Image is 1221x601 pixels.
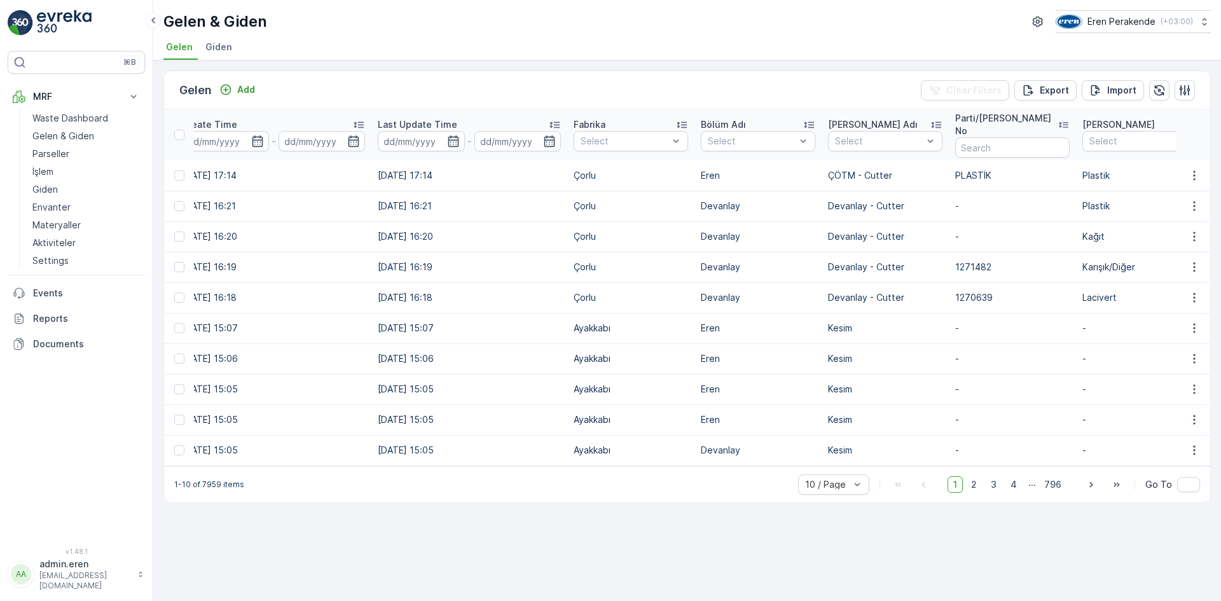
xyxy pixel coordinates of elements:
[176,313,371,343] td: [DATE] 15:07
[27,198,145,216] a: Envanter
[176,191,371,221] td: [DATE] 16:21
[694,313,822,343] td: Eren
[955,112,1058,137] p: Parti/[PERSON_NAME] No
[1076,343,1203,374] td: -
[949,252,1076,282] td: 1271482
[179,81,212,99] p: Gelen
[694,435,822,466] td: Devanlay
[1076,221,1203,252] td: Kağıt
[474,131,562,151] input: dd/mm/yyyy
[949,191,1076,221] td: -
[1056,15,1082,29] img: image_16_2KwAvdm.png
[567,435,694,466] td: Ayakkabı
[32,148,69,160] p: Parseller
[378,118,457,131] p: Last Update Time
[174,384,184,394] div: Toggle Row Selected
[27,216,145,234] a: Materyaller
[694,282,822,313] td: Devanlay
[1107,84,1136,97] p: Import
[371,374,567,404] td: [DATE] 15:05
[174,231,184,242] div: Toggle Row Selected
[39,570,131,591] p: [EMAIL_ADDRESS][DOMAIN_NAME]
[1005,476,1023,493] span: 4
[822,191,949,221] td: Devanlay - Cutter
[949,374,1076,404] td: -
[567,343,694,374] td: Ayakkabı
[11,564,31,584] div: AA
[574,118,605,131] p: Fabrika
[371,313,567,343] td: [DATE] 15:07
[37,10,92,36] img: logo_light-DOdMpM7g.png
[27,234,145,252] a: Aktiviteler
[8,558,145,591] button: AAadmin.eren[EMAIL_ADDRESS][DOMAIN_NAME]
[371,160,567,191] td: [DATE] 17:14
[1076,435,1203,466] td: -
[8,280,145,306] a: Events
[694,160,822,191] td: Eren
[32,254,69,267] p: Settings
[27,127,145,145] a: Gelen & Giden
[176,160,371,191] td: [DATE] 17:14
[27,163,145,181] a: İşlem
[27,181,145,198] a: Giden
[1145,478,1172,491] span: Go To
[822,343,949,374] td: Kesim
[32,237,76,249] p: Aktiviteler
[1076,282,1203,313] td: Lacivert
[822,252,949,282] td: Devanlay - Cutter
[371,343,567,374] td: [DATE] 15:06
[33,312,140,325] p: Reports
[567,160,694,191] td: Çorlu
[948,476,963,493] span: 1
[237,83,255,96] p: Add
[174,323,184,333] div: Toggle Row Selected
[33,287,140,300] p: Events
[567,252,694,282] td: Çorlu
[8,548,145,555] span: v 1.48.1
[694,191,822,221] td: Devanlay
[1076,374,1203,404] td: -
[33,90,120,103] p: MRF
[1076,252,1203,282] td: Karışık/Diğer
[1082,80,1144,100] button: Import
[8,10,33,36] img: logo
[708,135,796,148] p: Select
[176,404,371,435] td: [DATE] 15:05
[949,404,1076,435] td: -
[822,404,949,435] td: Kesim
[1087,15,1155,28] p: Eren Perakende
[822,282,949,313] td: Devanlay - Cutter
[921,80,1009,100] button: Clear Filters
[174,170,184,181] div: Toggle Row Selected
[176,252,371,282] td: [DATE] 16:19
[694,343,822,374] td: Eren
[949,221,1076,252] td: -
[371,435,567,466] td: [DATE] 15:05
[27,145,145,163] a: Parseller
[694,221,822,252] td: Devanlay
[39,558,131,570] p: admin.eren
[1056,10,1211,33] button: Eren Perakende(+03:00)
[822,435,949,466] td: Kesim
[1076,313,1203,343] td: -
[8,306,145,331] a: Reports
[567,221,694,252] td: Çorlu
[8,84,145,109] button: MRF
[694,374,822,404] td: Eren
[174,262,184,272] div: Toggle Row Selected
[174,201,184,211] div: Toggle Row Selected
[955,137,1070,158] input: Search
[694,404,822,435] td: Eren
[214,82,260,97] button: Add
[166,41,193,53] span: Gelen
[176,435,371,466] td: [DATE] 15:05
[174,415,184,425] div: Toggle Row Selected
[176,221,371,252] td: [DATE] 16:20
[174,354,184,364] div: Toggle Row Selected
[371,252,567,282] td: [DATE] 16:19
[985,476,1002,493] span: 3
[835,135,923,148] p: Select
[581,135,668,148] p: Select
[567,404,694,435] td: Ayakkabı
[822,160,949,191] td: ÇÖTM - Cutter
